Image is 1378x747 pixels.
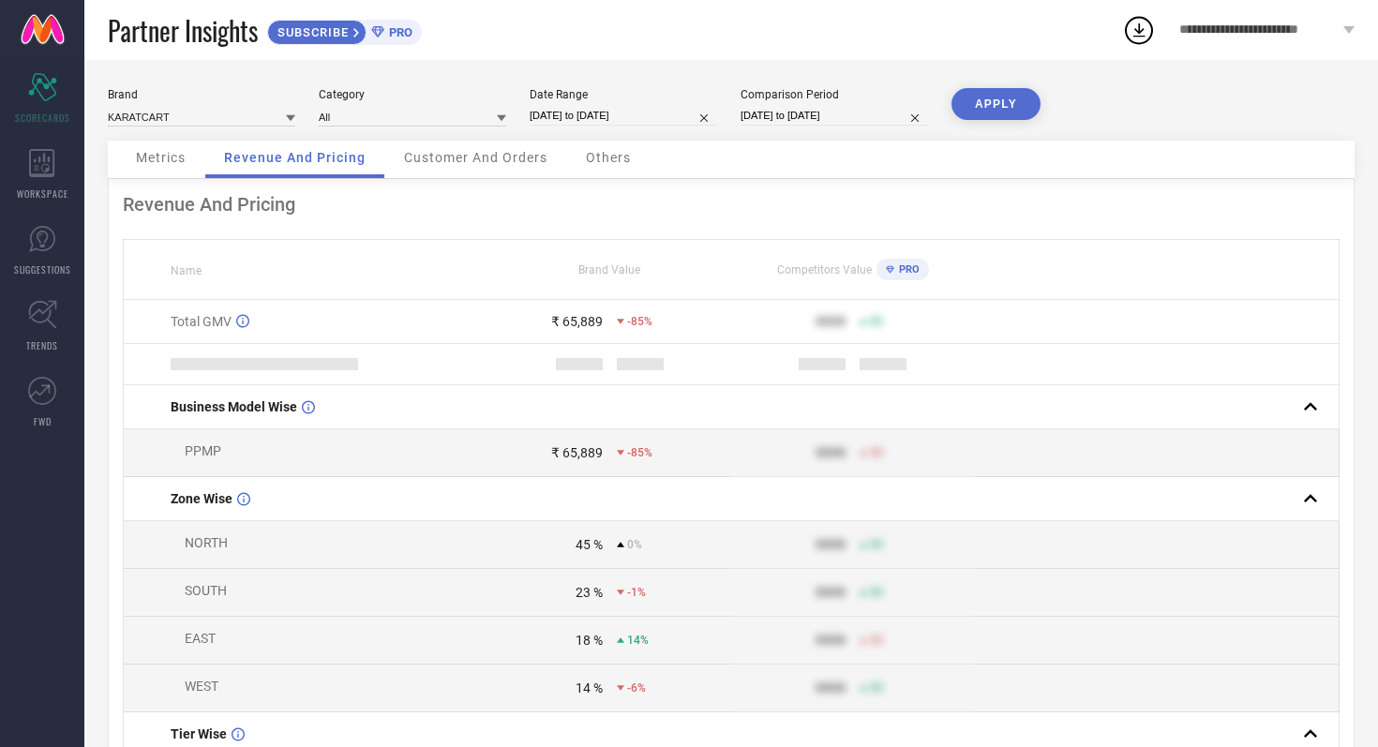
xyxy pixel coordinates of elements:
[627,538,642,551] span: 0%
[34,414,52,428] span: FWD
[816,314,846,329] div: 9999
[551,445,603,460] div: ₹ 65,889
[530,106,717,126] input: Select date range
[319,88,506,101] div: Category
[741,88,928,101] div: Comparison Period
[627,586,646,599] span: -1%
[185,443,221,458] span: PPMP
[551,314,603,329] div: ₹ 65,889
[870,586,883,599] span: 50
[268,25,353,39] span: SUBSCRIBE
[17,187,68,201] span: WORKSPACE
[171,491,232,506] span: Zone Wise
[894,263,920,276] span: PRO
[777,263,872,276] span: Competitors Value
[185,631,216,646] span: EAST
[185,679,218,694] span: WEST
[576,633,603,648] div: 18 %
[576,537,603,552] div: 45 %
[741,106,928,126] input: Select comparison period
[530,88,717,101] div: Date Range
[171,314,232,329] span: Total GMV
[26,338,58,352] span: TRENDS
[171,726,227,741] span: Tier Wise
[185,535,228,550] span: NORTH
[870,538,883,551] span: 50
[627,681,646,695] span: -6%
[1122,13,1156,47] div: Open download list
[627,634,649,647] span: 14%
[870,634,883,647] span: 50
[123,193,1340,216] div: Revenue And Pricing
[171,264,202,277] span: Name
[404,150,547,165] span: Customer And Orders
[185,583,227,598] span: SOUTH
[15,111,70,125] span: SCORECARDS
[816,680,846,695] div: 9999
[627,446,652,459] span: -85%
[576,585,603,600] div: 23 %
[870,315,883,328] span: 50
[627,315,652,328] span: -85%
[816,633,846,648] div: 9999
[108,88,295,101] div: Brand
[267,15,422,45] a: SUBSCRIBEPRO
[586,150,631,165] span: Others
[14,262,71,276] span: SUGGESTIONS
[171,399,297,414] span: Business Model Wise
[870,446,883,459] span: 50
[224,150,366,165] span: Revenue And Pricing
[578,263,640,276] span: Brand Value
[816,585,846,600] div: 9999
[951,88,1041,120] button: APPLY
[870,681,883,695] span: 50
[384,25,412,39] span: PRO
[576,680,603,695] div: 14 %
[816,445,846,460] div: 9999
[108,11,258,50] span: Partner Insights
[136,150,186,165] span: Metrics
[816,537,846,552] div: 9999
